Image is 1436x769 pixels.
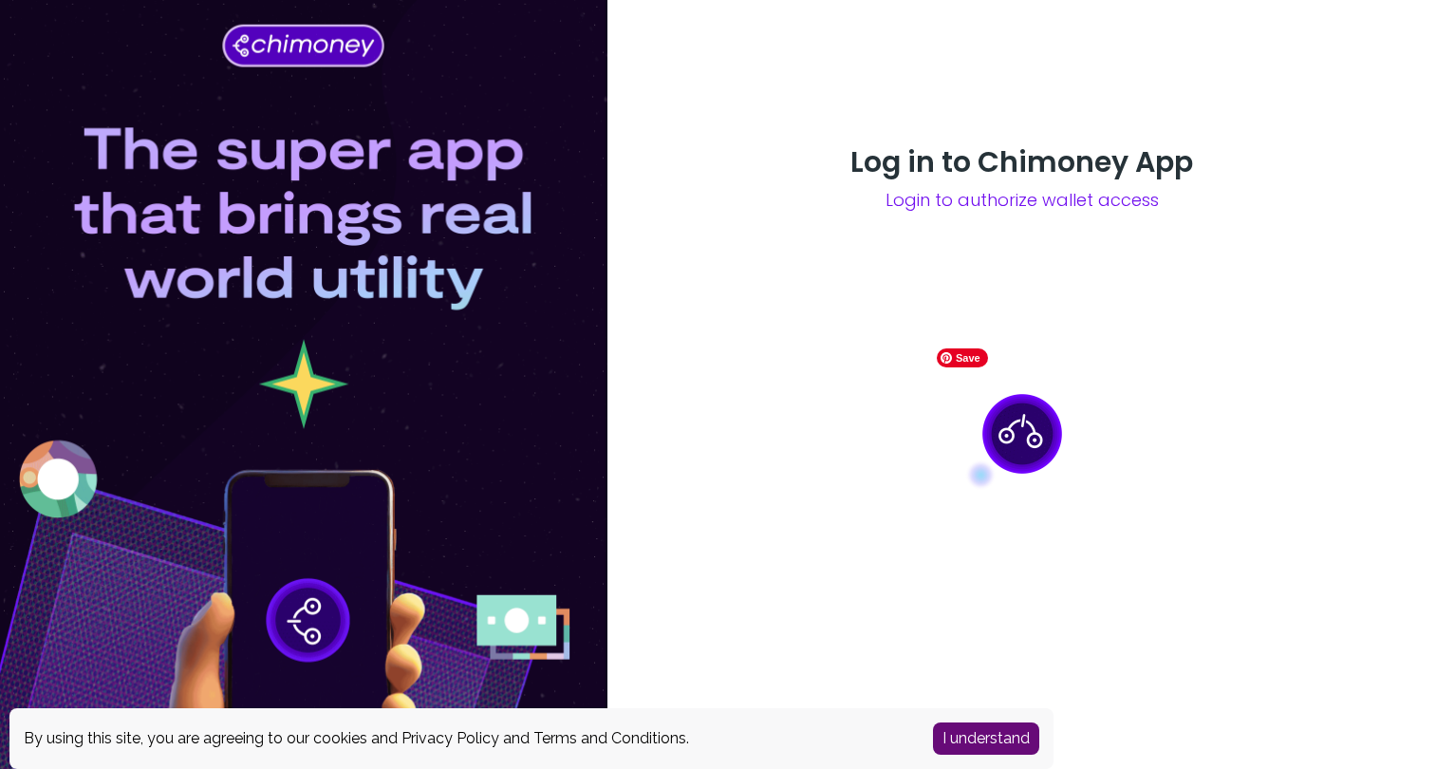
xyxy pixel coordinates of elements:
div: By using this site, you are agreeing to our cookies and and . [24,727,904,750]
h3: Log in to Chimoney App [817,145,1227,179]
span: Login to authorize wallet access [817,187,1227,214]
a: Privacy Policy [401,729,499,747]
img: chimoney-app-loader.gif [927,339,1117,529]
button: Accept cookies [933,722,1039,755]
span: Save [937,348,988,367]
a: Terms and Conditions [533,729,686,747]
